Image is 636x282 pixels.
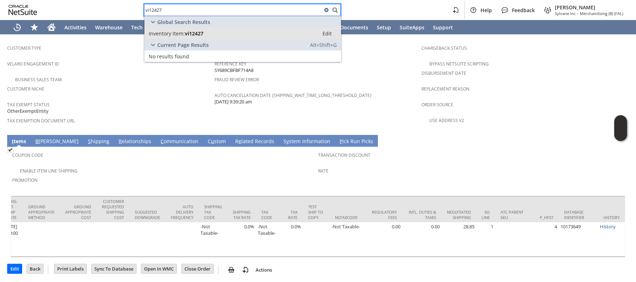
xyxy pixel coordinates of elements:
a: Actions [253,267,275,273]
span: Merchandising (B) (FAL) [580,11,623,16]
a: Setup [373,20,395,34]
div: Database Identifier [564,209,593,220]
a: Support [429,20,457,34]
span: e [238,138,241,145]
span: - [577,11,578,16]
a: Shipping [86,138,111,146]
div: Tax Rate [288,209,297,220]
span: Documents [340,24,368,31]
span: [DATE] 9:39:20 am [215,98,252,105]
div: Shortcuts [26,20,43,34]
td: 4 [534,222,559,257]
div: Test Ship To Copy [308,204,324,220]
div: History [603,215,620,220]
input: Close Order [182,264,213,273]
span: No results found [149,53,189,60]
input: Open In WMC [141,264,177,273]
div: Orig. Est. Ship Date [7,199,18,220]
span: Alt+Shift+G [310,42,337,48]
span: S [88,138,91,145]
svg: Search [331,6,339,14]
input: Print Labels [54,264,87,273]
div: Negotiated Shipping [447,209,471,220]
a: Tech [127,20,147,34]
a: Business Sales Team [15,77,62,83]
td: 0.00 [363,222,402,257]
a: Order Source [421,102,453,108]
div: Tax Code [261,209,277,220]
a: Edit: [315,29,340,38]
div: NSTaxCode [335,215,358,220]
svg: Shortcuts [30,23,39,31]
a: Use Address V2 [429,117,464,123]
a: Relationships [117,138,153,146]
div: ATC Parent SKU [501,209,529,220]
div: Ground Appropriate Cost [65,204,91,220]
a: Auto Cancellation Date (shipping_wait_time_long_threshold_date) [215,92,371,98]
span: Global Search Results [157,19,210,25]
svg: logo [9,5,37,15]
span: y [286,138,289,145]
div: Intl. Duties & Taxes [408,209,436,220]
span: SY689CBFBF714A8 [215,67,253,74]
a: Customer Niche [7,86,44,92]
a: B[PERSON_NAME] [34,138,80,146]
a: Coupon Code [12,152,43,158]
input: Back [27,264,43,273]
a: Reference Key [215,61,246,67]
a: Tax Exemption Document URL [7,118,75,124]
a: Communication [159,138,200,146]
div: Customer Requested Shipping Cost [102,199,124,220]
div: Shipping Tax Code [204,204,222,220]
span: Activities [64,24,87,31]
span: Help [480,7,492,14]
input: Sync To Database [92,264,136,273]
a: Inventory Item:vi12427Edit: [144,28,341,39]
a: Related Records [233,138,276,146]
iframe: Click here to launch Oracle Guided Learning Help Panel [614,115,627,141]
a: Home [43,20,60,34]
td: 1 [476,222,495,257]
div: Shipping Tax Rate [233,209,251,220]
span: B [35,138,39,145]
a: Pick Run Picks [338,138,375,146]
a: Velaro Engagement ID [7,61,59,67]
a: SuiteApps [395,20,429,34]
a: Customer Type [7,45,41,51]
a: Recent Records [9,20,26,34]
td: 28.85 [442,222,476,257]
span: Tech [131,24,143,31]
a: Bypass NetSuite Scripting [429,61,489,67]
span: Inventory Item: [149,30,185,37]
a: Warehouse [91,20,127,34]
a: System Information [282,138,332,146]
td: 0.0% [227,222,256,257]
span: Support [433,24,453,31]
a: Fraud Review Error [215,77,259,83]
div: Ground Appropriate Method [28,204,54,220]
td: 10173649 [559,222,598,257]
a: Rate [318,168,329,174]
a: Replacement reason [421,86,469,92]
td: -Not Taxable- [256,222,283,257]
span: P [340,138,342,145]
td: 0.0% [283,222,303,257]
span: OtherExemptEntity [7,108,49,115]
a: No results found [144,50,341,62]
img: print.svg [227,266,236,274]
a: Transaction Discount [318,152,370,158]
span: Current Page Results [157,42,209,48]
span: SuiteApps [400,24,424,31]
svg: Home [47,23,56,31]
span: u [211,138,214,145]
a: Chargeback Status [421,45,467,51]
a: Disbursement Date [421,70,466,76]
a: Documents [336,20,373,34]
span: [PERSON_NAME] [555,4,623,11]
img: Checked [7,147,13,153]
div: P_HFST [540,215,553,220]
a: Enable Item Line Shipping [20,168,78,174]
td: -Not Taxable- [199,222,227,257]
span: Setup [377,24,391,31]
a: Tax Exempt Status [7,102,50,108]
